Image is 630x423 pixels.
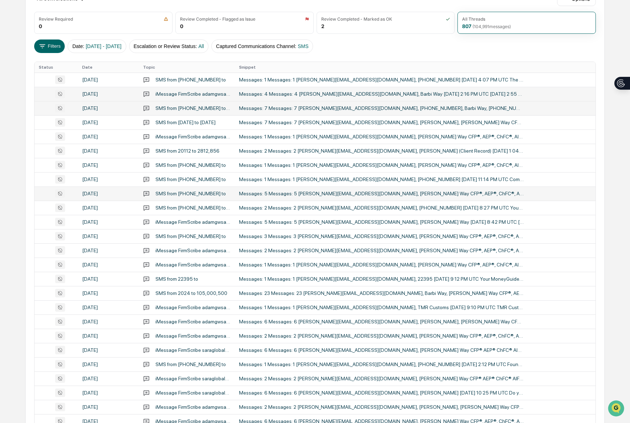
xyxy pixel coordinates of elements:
[82,404,134,410] div: [DATE]
[24,54,117,62] div: Start new chat
[305,17,309,21] img: icon
[239,148,524,154] div: Messages: 2 Messages: 2 [PERSON_NAME][EMAIL_ADDRESS][DOMAIN_NAME], [PERSON_NAME] (Client Record) ...
[82,77,134,83] div: [DATE]
[180,23,183,29] div: 0
[164,17,168,21] img: icon
[82,91,134,97] div: [DATE]
[82,148,134,154] div: [DATE]
[82,233,134,239] div: [DATE]
[82,162,134,168] div: [DATE]
[239,191,524,196] div: Messages: 5 Messages: 5 [PERSON_NAME][EMAIL_ADDRESS][DOMAIN_NAME], [PERSON_NAME] Way CFP®, AEP®, ...
[139,62,235,73] th: Topic
[129,39,209,53] button: Escalation or Review Status:All
[155,176,226,182] div: SMS from [PHONE_NUMBER] to
[82,205,134,211] div: [DATE]
[24,62,93,67] div: We're offline, we'll be back soon
[50,120,86,126] a: Powered byPylon
[298,43,308,49] span: SMS
[71,121,86,126] span: Pylon
[155,233,226,239] div: SMS from [PHONE_NUMBER] to
[82,290,134,296] div: [DATE]
[82,134,134,139] div: [DATE]
[155,404,231,410] div: iMessage FirmScribe adamgwsa.uss Conversation with [PERSON_NAME] and [PERSON_NAME] Way CFP AEP Ch...
[239,305,524,310] div: Messages: 1 Messages: 1 [PERSON_NAME][EMAIL_ADDRESS][DOMAIN_NAME], TMR Customs [DATE] 9:10 PM UTC...
[34,39,65,53] button: Filters
[82,319,134,324] div: [DATE]
[239,361,524,367] div: Messages: 1 Messages: 1 [PERSON_NAME][EMAIL_ADDRESS][DOMAIN_NAME], [PHONE_NUMBER] [DATE] 2:12 PM ...
[211,39,313,53] button: Captured Communications Channel:SMS
[155,91,231,97] div: iMessage FirmScribe adamgwsa.uss Conversation with Barbi Way 4 Messages
[239,319,524,324] div: Messages: 6 Messages: 6 [PERSON_NAME][EMAIL_ADDRESS][DOMAIN_NAME], [PERSON_NAME], [PERSON_NAME] W...
[155,305,231,310] div: iMessage FirmScribe adamgwsa.uss Conversation with TMR Customs 1 Message
[239,176,524,182] div: Messages: 1 Messages: 1 [PERSON_NAME][EMAIL_ADDRESS][DOMAIN_NAME], [PHONE_NUMBER] [DATE] 11:14 PM...
[7,104,13,110] div: 🔎
[239,333,524,339] div: Messages: 2 Messages: 2 [PERSON_NAME][EMAIL_ADDRESS][DOMAIN_NAME], [PERSON_NAME] Way CFP®, AEP®, ...
[239,276,524,282] div: Messages: 1 Messages: 1 [PERSON_NAME][EMAIL_ADDRESS][DOMAIN_NAME], 22395 [DATE] 9:12 PM UTC Your ...
[155,219,231,225] div: iMessage FirmScribe adamgwsa.uss Conversation with [PERSON_NAME] and Barbi Way 5 Messages
[239,105,524,111] div: Messages: 7 Messages: 7 [PERSON_NAME][EMAIL_ADDRESS][DOMAIN_NAME], [PHONE_NUMBER], Barbi Way, [PH...
[82,262,134,268] div: [DATE]
[155,148,219,154] div: SMS from 20112 to 2812,856
[239,134,524,139] div: Messages: 1 Messages: 1 [PERSON_NAME][EMAIL_ADDRESS][DOMAIN_NAME], [PERSON_NAME] Way CFP®, AEP®, ...
[155,319,231,324] div: iMessage FirmScribe adamgwsa.uss Conversation with [PERSON_NAME] and [PERSON_NAME] CFP AEP ChFC A...
[462,23,511,29] div: 807
[82,347,134,353] div: [DATE]
[155,361,226,367] div: SMS from [PHONE_NUMBER] to
[239,290,524,296] div: Messages: 23 Messages: 23 [PERSON_NAME][EMAIL_ADDRESS][DOMAIN_NAME], Barbi Way, [PERSON_NAME] Way...
[155,77,226,83] div: SMS from [PHONE_NUMBER] to
[82,390,134,396] div: [DATE]
[155,191,226,196] div: SMS from [PHONE_NUMBER] to
[472,24,511,29] span: ( 104,991 messages)
[14,103,45,110] span: Data Lookup
[155,376,231,381] div: iMessage FirmScribe saraglobalwealthstrategies.ios Conversation with [PERSON_NAME] CFP AEP ChFC A...
[155,390,231,396] div: iMessage FirmScribe saraglobalwealthstrategies.ios Conversation with [PERSON_NAME] 6 Messages
[155,162,226,168] div: SMS from [PHONE_NUMBER] to
[82,219,134,225] div: [DATE]
[155,205,231,211] div: SMS from [PHONE_NUMBER] to 4478
[239,376,524,381] div: Messages: 2 Messages: 2 [PERSON_NAME][EMAIL_ADDRESS][DOMAIN_NAME], [PERSON_NAME] Way CFP® AEP® Ch...
[39,16,73,22] div: Review Required
[321,16,392,22] div: Review Completed - Marked as OK
[239,390,524,396] div: Messages: 6 Messages: 6 [PERSON_NAME][EMAIL_ADDRESS][DOMAIN_NAME], [PERSON_NAME] [DATE] 10:25 PM ...
[82,105,134,111] div: [DATE]
[39,23,42,29] div: 0
[239,233,524,239] div: Messages: 3 Messages: 3 [PERSON_NAME][EMAIL_ADDRESS][DOMAIN_NAME], [PERSON_NAME] Way CFP®, AEP®, ...
[321,23,324,29] div: 2
[180,16,255,22] div: Review Completed - Flagged as Issue
[155,262,231,268] div: iMessage FirmScribe adamgwsa.uss Conversation with [PERSON_NAME] Way CFP AEP ChFC AIF CLU CLTC an...
[121,57,129,65] button: Start new chat
[239,404,524,410] div: Messages: 2 Messages: 2 [PERSON_NAME][EMAIL_ADDRESS][DOMAIN_NAME], [PERSON_NAME], [PERSON_NAME] W...
[49,87,91,100] a: 🗄️Attestations
[239,77,524,83] div: Messages: 1 Messages: 1 [PERSON_NAME][EMAIL_ADDRESS][DOMAIN_NAME], [PHONE_NUMBER] [DATE] 4:07 PM ...
[155,290,227,296] div: SMS from 2024 to 105,000,500
[4,87,49,100] a: 🖐️Preclearance
[82,376,134,381] div: [DATE]
[82,120,134,125] div: [DATE]
[155,276,198,282] div: SMS from 22395 to
[235,62,595,73] th: Snippet
[14,90,46,97] span: Preclearance
[82,176,134,182] div: [DATE]
[68,39,126,53] button: Date:[DATE] - [DATE]
[155,333,231,339] div: iMessage FirmScribe adamgwsa.uss Conversation with [PERSON_NAME] Way CFP AEP ChFC AIF CLU CLTC an...
[155,134,231,139] div: iMessage FirmScribe adamgwsa.uss Conversation with [PERSON_NAME] Way CFP AEP ChFC AIF CLU CLTC an...
[78,62,139,73] th: Date
[7,54,20,67] img: 1746055101610-c473b297-6a78-478c-a979-82029cc54cd1
[7,15,129,26] p: How can we help?
[155,120,216,125] div: SMS from [DATE] to [DATE]
[239,262,524,268] div: Messages: 1 Messages: 1 [PERSON_NAME][EMAIL_ADDRESS][DOMAIN_NAME], [PERSON_NAME] Way CFP®, AEP®, ...
[52,90,57,96] div: 🗄️
[446,17,450,21] img: icon
[82,276,134,282] div: [DATE]
[82,333,134,339] div: [DATE]
[239,248,524,253] div: Messages: 2 Messages: 2 [PERSON_NAME][EMAIL_ADDRESS][DOMAIN_NAME], [PERSON_NAME] Way CFP®, AEP®, ...
[239,120,524,125] div: Messages: 7 Messages: 7 [PERSON_NAME][EMAIL_ADDRESS][DOMAIN_NAME], [PERSON_NAME], [PERSON_NAME] W...
[239,205,524,211] div: Messages: 2 Messages: 2 [PERSON_NAME][EMAIL_ADDRESS][DOMAIN_NAME], [PHONE_NUMBER] [DATE] 8:27 PM ...
[35,62,78,73] th: Status
[4,100,48,113] a: 🔎Data Lookup
[239,162,524,168] div: Messages: 1 Messages: 1 [PERSON_NAME][EMAIL_ADDRESS][DOMAIN_NAME], [PERSON_NAME] Way CFP®, AEP®, ...
[82,191,134,196] div: [DATE]
[7,90,13,96] div: 🖐️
